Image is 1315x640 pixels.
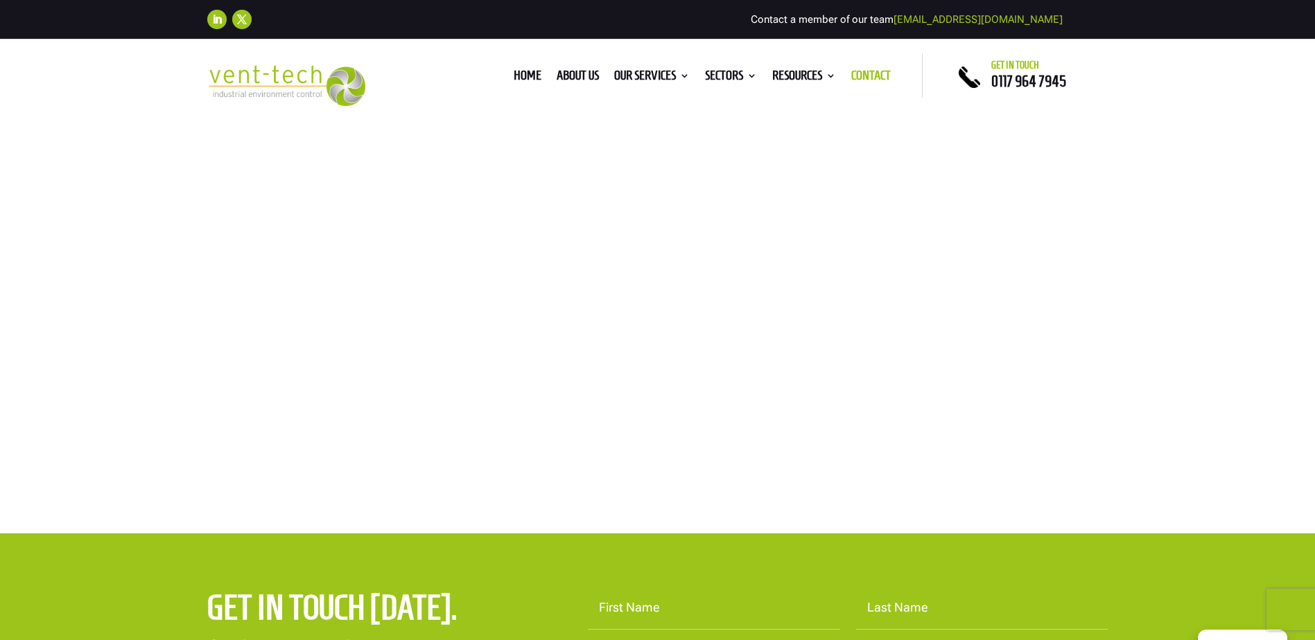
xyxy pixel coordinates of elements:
a: 0117 964 7945 [991,73,1066,89]
input: First Name [588,587,840,630]
span: Contact a member of our team [751,13,1063,26]
span: Get in touch [991,60,1039,71]
input: Last Name [856,587,1108,630]
a: Follow on LinkedIn [207,10,227,29]
a: Contact [851,71,891,86]
a: About us [557,71,599,86]
a: Follow on X [232,10,252,29]
a: Our Services [614,71,690,86]
a: Home [514,71,541,86]
h2: Get in touch [DATE]. [207,587,496,635]
a: Resources [772,71,836,86]
a: Sectors [705,71,757,86]
img: 2023-09-27T08_35_16.549ZVENT-TECH---Clear-background [207,65,366,106]
a: [EMAIL_ADDRESS][DOMAIN_NAME] [894,13,1063,26]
